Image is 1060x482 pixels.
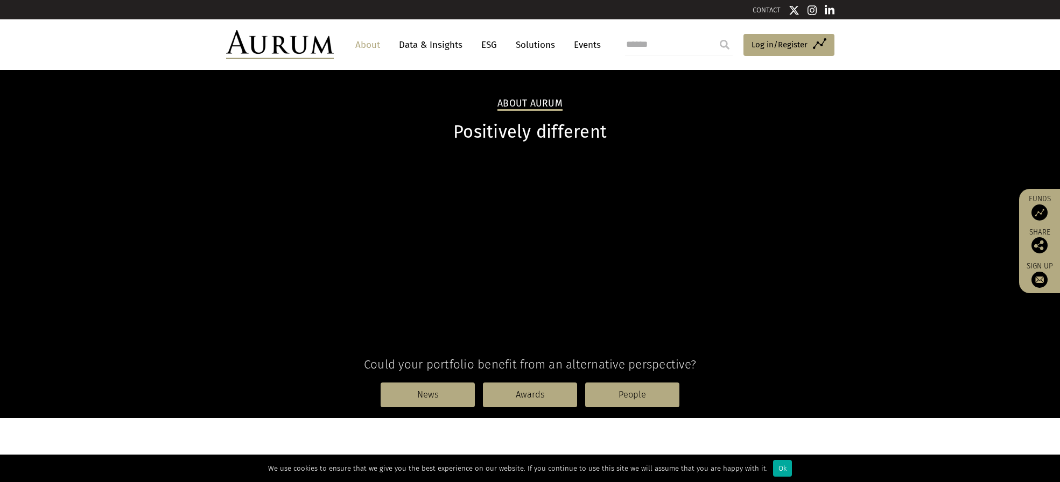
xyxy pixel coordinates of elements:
a: Data & Insights [394,35,468,55]
a: News [381,382,475,407]
img: Linkedin icon [825,5,834,16]
img: Share this post [1031,237,1048,253]
h2: About Aurum [497,98,563,111]
div: Ok [773,460,792,477]
span: Log in/Register [752,38,808,51]
h1: Positively different [226,122,834,143]
img: Aurum [226,30,334,59]
a: Funds [1024,194,1055,221]
input: Submit [714,34,735,55]
a: Log in/Register [743,34,834,56]
img: Instagram icon [808,5,817,16]
a: People [585,382,679,407]
a: CONTACT [753,6,781,14]
img: Access Funds [1031,204,1048,221]
a: ESG [476,35,502,55]
a: About [350,35,385,55]
a: Awards [483,382,577,407]
a: Events [568,35,601,55]
h4: Could your portfolio benefit from an alternative perspective? [226,357,834,372]
img: Sign up to our newsletter [1031,272,1048,288]
a: Sign up [1024,261,1055,288]
div: Share [1024,229,1055,253]
img: Twitter icon [789,5,799,16]
a: Solutions [510,35,560,55]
